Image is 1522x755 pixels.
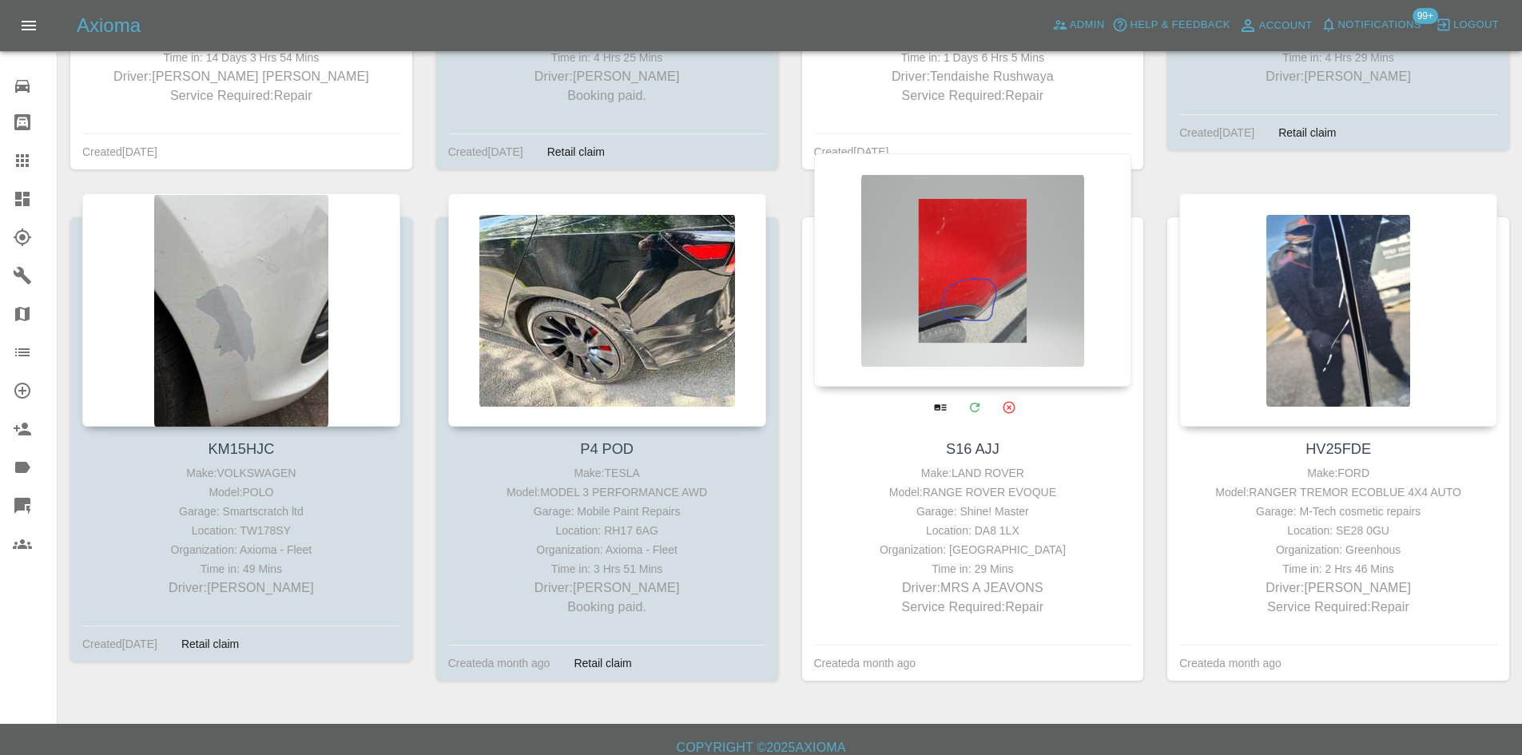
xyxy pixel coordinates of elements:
[452,578,762,598] p: Driver: [PERSON_NAME]
[535,142,617,161] div: Retail claim
[452,502,762,521] div: Garage: Mobile Paint Repairs
[452,598,762,617] p: Booking paid.
[1183,521,1493,540] div: Location: SE28 0GU
[1070,16,1105,34] span: Admin
[452,48,762,67] div: Time in: 4 Hrs 25 Mins
[924,391,956,423] a: View
[1108,13,1234,38] button: Help & Feedback
[448,142,523,161] div: Created [DATE]
[1338,16,1421,34] span: Notifications
[169,634,251,654] div: Retail claim
[1317,13,1425,38] button: Notifications
[1183,463,1493,483] div: Make: FORD
[86,483,396,502] div: Model: POLO
[10,6,48,45] button: Open drawer
[86,521,396,540] div: Location: TW178SY
[818,48,1128,67] div: Time in: 1 Days 6 Hrs 5 Mins
[580,441,634,457] a: P4 POD
[86,463,396,483] div: Make: VOLKSWAGEN
[814,142,889,161] div: Created [DATE]
[86,502,396,521] div: Garage: Smartscratch ltd
[1432,13,1503,38] button: Logout
[77,13,141,38] h5: Axioma
[992,391,1025,423] button: Archive
[818,559,1128,578] div: Time in: 29 Mins
[958,391,991,423] a: Modify
[562,654,643,673] div: Retail claim
[1259,17,1313,35] span: Account
[452,521,762,540] div: Location: RH17 6AG
[1453,16,1499,34] span: Logout
[1183,578,1493,598] p: Driver: [PERSON_NAME]
[818,67,1128,86] p: Driver: Tendaishe Rushwaya
[452,86,762,105] p: Booking paid.
[452,559,762,578] div: Time in: 3 Hrs 51 Mins
[1130,16,1230,34] span: Help & Feedback
[82,634,157,654] div: Created [DATE]
[1183,483,1493,502] div: Model: RANGER TREMOR ECOBLUE 4X4 AUTO
[452,483,762,502] div: Model: MODEL 3 PERFORMANCE AWD
[1179,123,1254,142] div: Created [DATE]
[1183,540,1493,559] div: Organization: Greenhous
[814,654,916,673] div: Created a month ago
[1266,123,1348,142] div: Retail claim
[818,502,1128,521] div: Garage: Shine! Master
[86,48,396,67] div: Time in: 14 Days 3 Hrs 54 Mins
[1183,598,1493,617] p: Service Required: Repair
[86,578,396,598] p: Driver: [PERSON_NAME]
[1183,48,1493,67] div: Time in: 4 Hrs 29 Mins
[1179,654,1282,673] div: Created a month ago
[1234,13,1317,38] a: Account
[82,142,157,161] div: Created [DATE]
[818,598,1128,617] p: Service Required: Repair
[1183,67,1493,86] p: Driver: [PERSON_NAME]
[452,67,762,86] p: Driver: [PERSON_NAME]
[448,654,550,673] div: Created a month ago
[946,441,999,457] a: S16 AJJ
[86,86,396,105] p: Service Required: Repair
[818,483,1128,502] div: Model: RANGE ROVER EVOQUE
[818,86,1128,105] p: Service Required: Repair
[208,441,274,457] a: KM15HJC
[818,521,1128,540] div: Location: DA8 1LX
[1183,502,1493,521] div: Garage: M-Tech cosmetic repairs
[1183,559,1493,578] div: Time in: 2 Hrs 46 Mins
[452,540,762,559] div: Organization: Axioma - Fleet
[818,540,1128,559] div: Organization: [GEOGRAPHIC_DATA]
[452,463,762,483] div: Make: TESLA
[1413,8,1438,24] span: 99+
[1305,441,1371,457] a: HV25FDE
[818,463,1128,483] div: Make: LAND ROVER
[818,578,1128,598] p: Driver: MRS A JEAVONS
[86,559,396,578] div: Time in: 49 Mins
[1048,13,1109,38] a: Admin
[86,67,396,86] p: Driver: [PERSON_NAME] [PERSON_NAME]
[86,540,396,559] div: Organization: Axioma - Fleet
